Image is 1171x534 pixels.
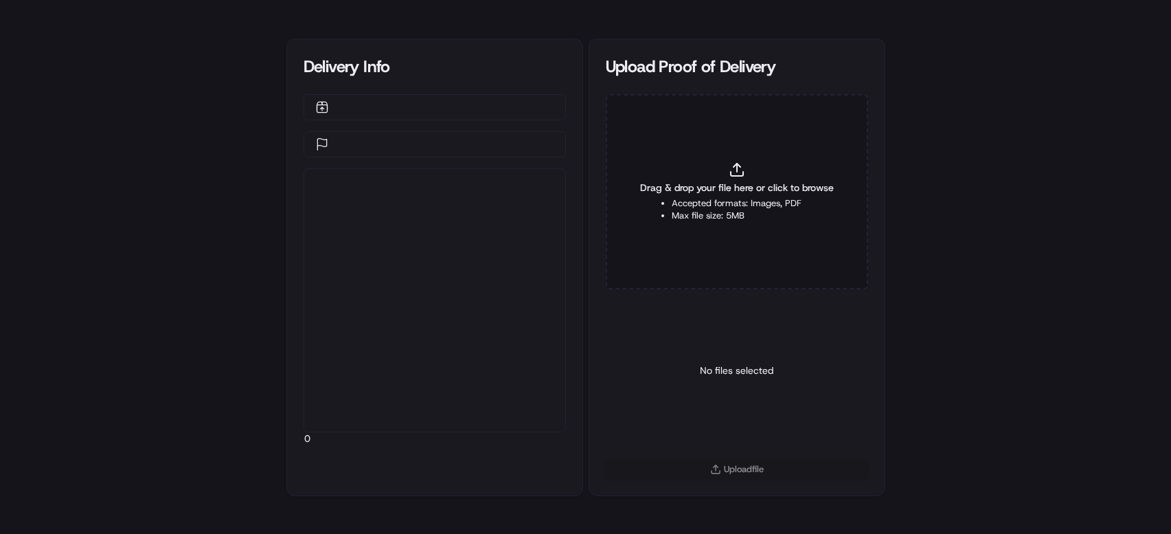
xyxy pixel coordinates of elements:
[672,197,801,210] li: Accepted formats: Images, PDF
[640,181,834,194] span: Drag & drop your file here or click to browse
[304,169,565,432] div: 0
[700,364,773,377] p: No files selected
[606,56,868,78] div: Upload Proof of Delivery
[304,56,566,78] div: Delivery Info
[672,210,801,222] li: Max file size: 5MB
